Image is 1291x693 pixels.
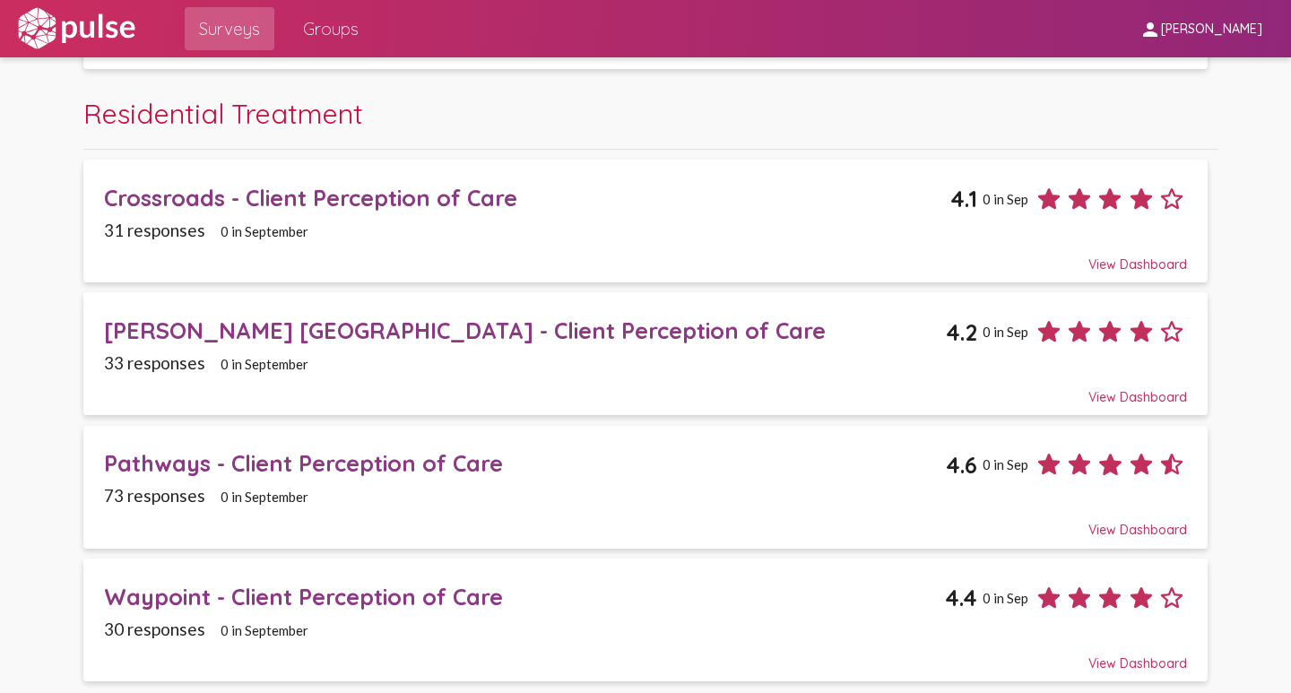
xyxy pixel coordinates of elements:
span: 0 in Sep [983,191,1028,207]
span: Residential Treatment [83,96,363,131]
a: Waypoint - Client Perception of Care4.40 in Sep30 responses0 in SeptemberView Dashboard [83,559,1208,681]
mat-icon: person [1139,19,1161,40]
span: 31 responses [104,220,205,240]
button: [PERSON_NAME] [1125,12,1277,45]
span: 0 in September [221,356,308,372]
div: Waypoint - Client Perception of Care [104,583,945,611]
div: [PERSON_NAME] [GEOGRAPHIC_DATA] - Client Perception of Care [104,316,946,344]
span: 0 in September [221,489,308,505]
a: Surveys [185,7,274,50]
span: 73 responses [104,485,205,506]
span: 0 in Sep [983,324,1028,340]
a: Crossroads - Client Perception of Care4.10 in Sep31 responses0 in SeptemberView Dashboard [83,160,1208,282]
span: 0 in September [221,223,308,239]
span: Groups [303,13,359,45]
span: 4.2 [946,318,977,346]
div: View Dashboard [104,240,1187,273]
div: Crossroads - Client Perception of Care [104,184,950,212]
span: 0 in Sep [983,456,1028,472]
a: Groups [289,7,373,50]
a: [PERSON_NAME] [GEOGRAPHIC_DATA] - Client Perception of Care4.20 in Sep33 responses0 in SeptemberV... [83,292,1208,415]
span: 4.1 [950,185,977,212]
span: 30 responses [104,619,205,639]
span: 33 responses [104,352,205,373]
span: Surveys [199,13,260,45]
span: 4.4 [945,584,977,611]
img: white-logo.svg [14,6,138,51]
span: 0 in September [221,622,308,638]
div: View Dashboard [104,639,1187,671]
span: 4.6 [946,451,977,479]
span: [PERSON_NAME] [1161,22,1262,38]
a: Pathways - Client Perception of Care4.60 in Sep73 responses0 in SeptemberView Dashboard [83,426,1208,549]
div: Pathways - Client Perception of Care [104,449,946,477]
div: View Dashboard [104,373,1187,405]
div: View Dashboard [104,506,1187,538]
span: 0 in Sep [983,590,1028,606]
